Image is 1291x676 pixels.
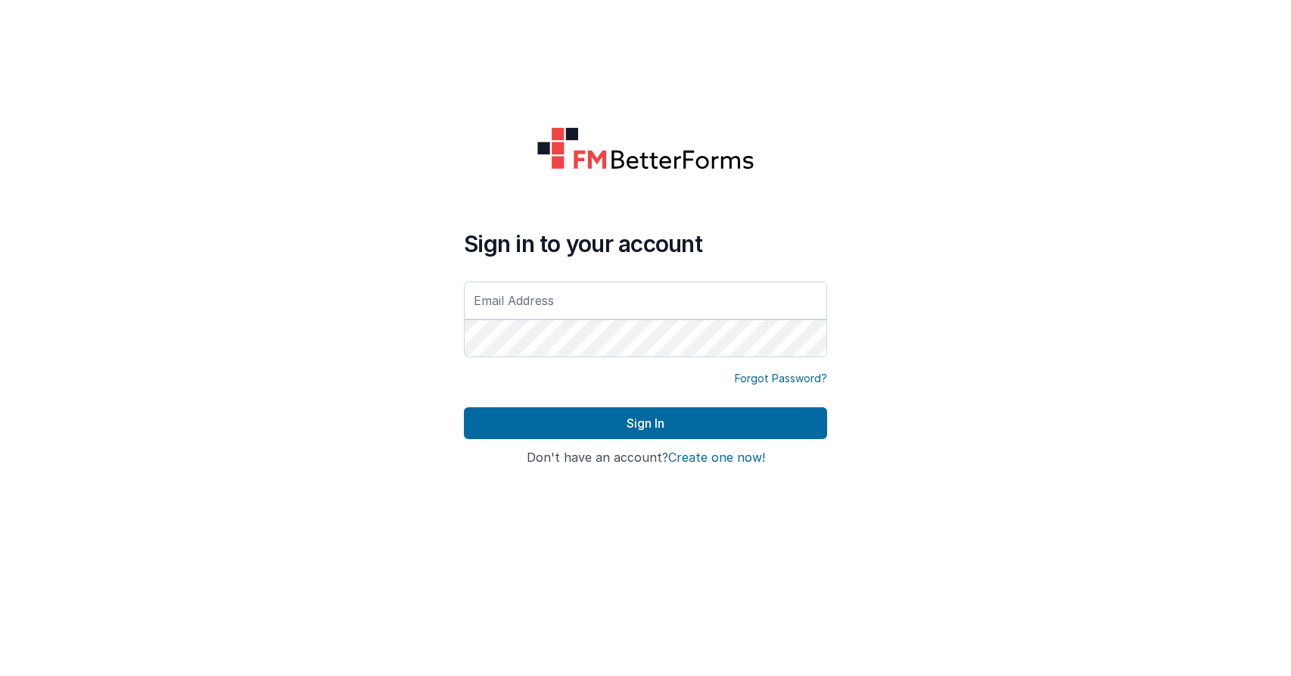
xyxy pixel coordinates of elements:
button: Create one now! [668,451,765,465]
button: Sign In [464,407,827,439]
input: Email Address [464,282,827,319]
h4: Sign in to your account [464,230,827,257]
h4: Don't have an account? [464,451,827,465]
a: Forgot Password? [735,371,827,386]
